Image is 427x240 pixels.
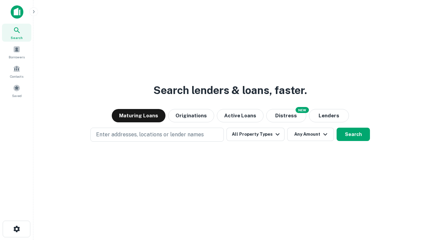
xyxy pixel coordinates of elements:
[217,109,264,122] button: Active Loans
[168,109,214,122] button: Originations
[153,82,307,98] h3: Search lenders & loans, faster.
[12,93,22,98] span: Saved
[11,5,23,19] img: capitalize-icon.png
[112,109,165,122] button: Maturing Loans
[394,187,427,219] iframe: Chat Widget
[296,107,309,113] div: NEW
[10,74,23,79] span: Contacts
[2,24,31,42] a: Search
[9,54,25,60] span: Borrowers
[227,128,285,141] button: All Property Types
[309,109,349,122] button: Lenders
[266,109,306,122] button: Search distressed loans with lien and other non-mortgage details.
[11,35,23,40] span: Search
[2,82,31,100] a: Saved
[96,131,204,139] p: Enter addresses, locations or lender names
[2,43,31,61] a: Borrowers
[287,128,334,141] button: Any Amount
[90,128,224,142] button: Enter addresses, locations or lender names
[337,128,370,141] button: Search
[2,62,31,80] a: Contacts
